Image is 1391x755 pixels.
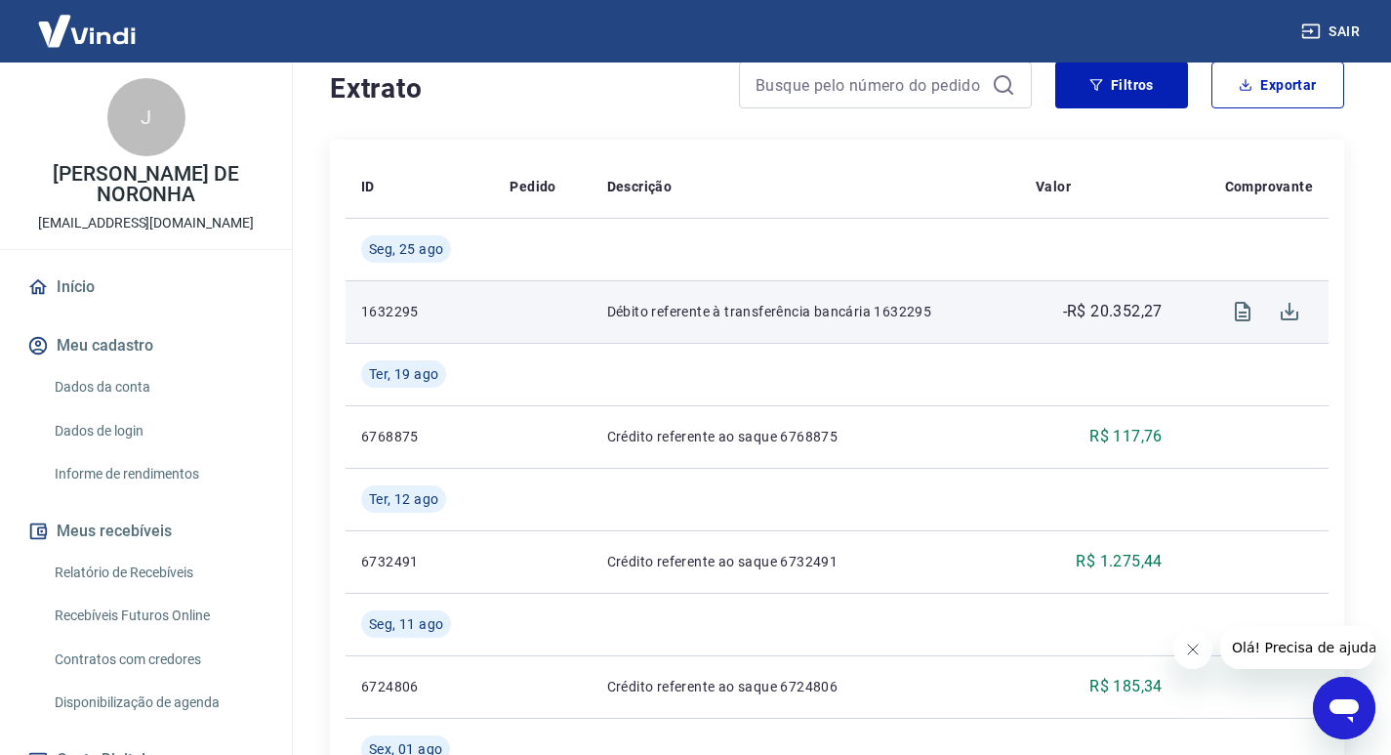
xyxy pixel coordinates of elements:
[510,177,555,196] p: Pedido
[1063,300,1163,323] p: -R$ 20.352,27
[1173,630,1212,669] iframe: Fechar mensagem
[361,427,478,446] p: 6768875
[47,454,268,494] a: Informe de rendimentos
[1055,62,1188,108] button: Filtros
[1220,626,1375,669] iframe: Mensagem da empresa
[361,302,478,321] p: 1632295
[1266,288,1313,335] span: Download
[23,1,150,61] img: Vindi
[47,683,268,723] a: Disponibilização de agenda
[23,324,268,367] button: Meu cadastro
[47,640,268,680] a: Contratos com credores
[361,552,478,571] p: 6732491
[330,69,716,108] h4: Extrato
[607,177,673,196] p: Descrição
[1225,177,1313,196] p: Comprovante
[23,266,268,309] a: Início
[1313,677,1375,739] iframe: Botão para abrir a janela de mensagens
[47,367,268,407] a: Dados da conta
[607,677,1004,696] p: Crédito referente ao saque 6724806
[23,510,268,553] button: Meus recebíveis
[16,164,276,205] p: [PERSON_NAME] DE NORONHA
[47,553,268,593] a: Relatório de Recebíveis
[47,411,268,451] a: Dados de login
[369,239,443,259] span: Seg, 25 ago
[361,177,375,196] p: ID
[756,70,984,100] input: Busque pelo número do pedido
[607,552,1004,571] p: Crédito referente ao saque 6732491
[1076,550,1162,573] p: R$ 1.275,44
[361,677,478,696] p: 6724806
[607,302,1004,321] p: Débito referente à transferência bancária 1632295
[369,489,438,509] span: Ter, 12 ago
[47,596,268,636] a: Recebíveis Futuros Online
[1297,14,1368,50] button: Sair
[369,364,438,384] span: Ter, 19 ago
[12,14,164,29] span: Olá! Precisa de ajuda?
[1219,288,1266,335] span: Visualizar
[38,213,254,233] p: [EMAIL_ADDRESS][DOMAIN_NAME]
[1036,177,1071,196] p: Valor
[107,78,185,156] div: J
[607,427,1004,446] p: Crédito referente ao saque 6768875
[1089,675,1163,698] p: R$ 185,34
[1211,62,1344,108] button: Exportar
[1089,425,1163,448] p: R$ 117,76
[369,614,443,634] span: Seg, 11 ago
